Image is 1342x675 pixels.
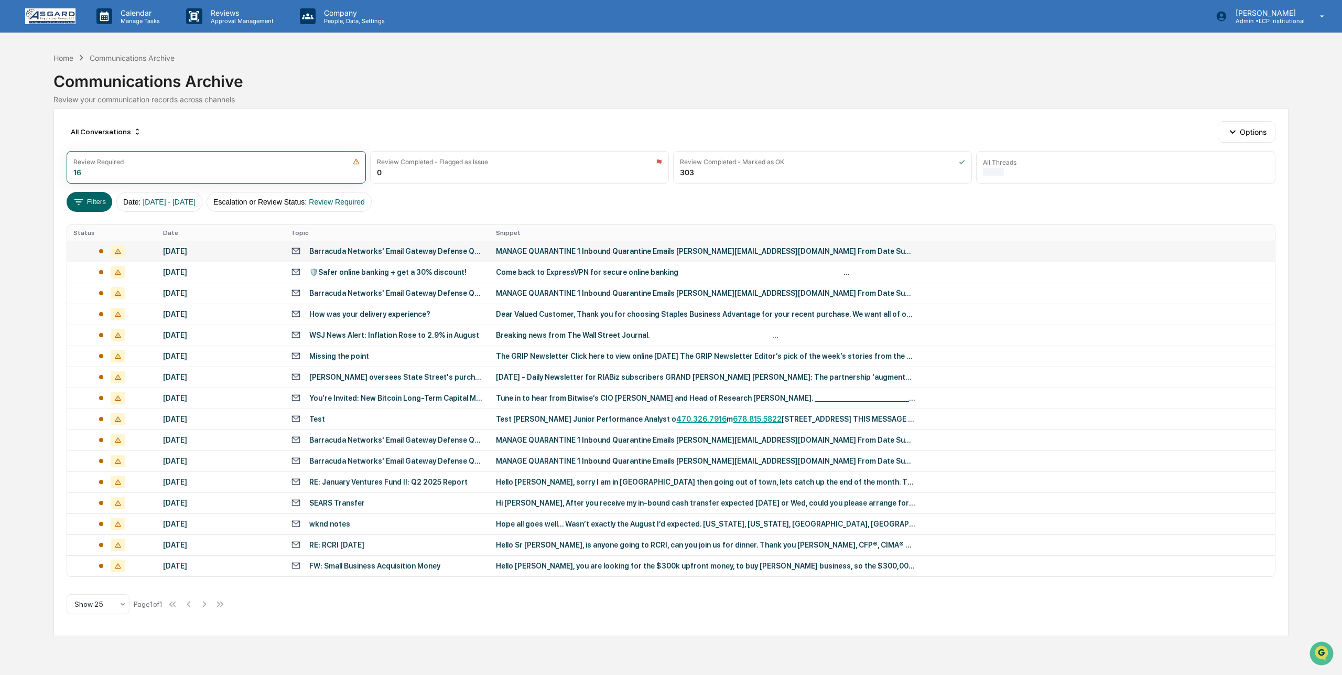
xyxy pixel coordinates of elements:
[67,192,112,212] button: Filters
[490,225,1274,241] th: Snippet
[309,373,484,381] div: [PERSON_NAME] oversees State Street's purchase of Apex ...
[163,247,278,255] div: [DATE]
[53,63,1288,91] div: Communications Archive
[178,83,191,95] button: Start new chat
[163,331,278,339] div: [DATE]
[309,352,369,360] div: Missing the point
[496,331,915,339] div: Breaking news from The Wall Street Journal. ‌ ‌ ‌ ‌ ‌ ‌ ‌ ‌ ‌ ‌ ‌ ‌ ‌ ‌ ‌ ‌ ‌ ‌ ‌ ‌ ‌ ‌ ‌ ‌ ‌ ‌ ‌...
[163,114,191,126] button: See all
[496,247,915,255] div: MANAGE QUARANTINE 1 Inbound Quarantine Emails [PERSON_NAME][EMAIL_ADDRESS][DOMAIN_NAME] From Date...
[53,53,73,62] div: Home
[163,478,278,486] div: [DATE]
[496,478,915,486] div: Hello [PERSON_NAME], sorry I am in [GEOGRAPHIC_DATA] then going out of town, lets catch up the en...
[496,457,915,465] div: MANAGE QUARANTINE 1 Inbound Quarantine Emails [PERSON_NAME][EMAIL_ADDRESS][DOMAIN_NAME] From Date...
[104,231,127,239] span: Pylon
[163,541,278,549] div: [DATE]
[202,8,279,17] p: Reviews
[309,562,440,570] div: FW: Small Business Acquisition Money
[309,331,479,339] div: WSJ News Alert: Inflation Rose to 2.9% in August
[33,142,85,151] span: [PERSON_NAME]
[163,562,278,570] div: [DATE]
[377,168,382,177] div: 0
[67,123,146,140] div: All Conversations
[163,499,278,507] div: [DATE]
[309,478,468,486] div: RE: January Ventures Fund II: Q2 2025 Report
[76,187,84,195] div: 🗄️
[309,415,325,423] div: Test
[959,158,965,165] img: icon
[496,499,915,507] div: Hi [PERSON_NAME], After you receive my in-bound cash transfer expected [DATE] or Wed, could you p...
[496,373,915,381] div: [DATE] - Daily Newsletter for RIABiz subscribers GRAND [PERSON_NAME] [PERSON_NAME]: The partnersh...
[309,541,364,549] div: RE: RCRI [DATE]
[496,289,915,297] div: MANAGE QUARANTINE 1 Inbound Quarantine Emails [PERSON_NAME][EMAIL_ADDRESS][DOMAIN_NAME] From Date...
[72,181,134,200] a: 🗄️Attestations
[134,600,163,608] div: Page 1 of 1
[163,373,278,381] div: [DATE]
[983,158,1016,166] div: All Threads
[73,158,124,166] div: Review Required
[10,22,191,38] p: How can we help?
[377,158,488,166] div: Review Completed - Flagged as Issue
[10,207,19,215] div: 🔎
[67,225,156,241] th: Status
[496,520,915,528] div: Hope all goes well… Wasn’t exactly the August I’d expected. [US_STATE], [US_STATE], [GEOGRAPHIC_D...
[496,268,915,276] div: Come back to ExpressVPN for secure online banking ͏ ‌ ﻿ ͏ ‌ ﻿ ͏ ‌ ﻿ ͏ ‌ ﻿ ͏ ‌ ﻿ ͏ ‌ ﻿ ͏ ‌ ﻿ ͏ ‌ ﻿...
[496,394,915,402] div: Tune in to hear from Bitwise’s CIO [PERSON_NAME] and Head of Research [PERSON_NAME]. ____________...
[73,168,81,177] div: 16
[163,394,278,402] div: [DATE]
[733,415,782,423] a: Call via Elevate
[496,562,915,570] div: Hello [PERSON_NAME], you are looking for the $300k upfront money, to buy [PERSON_NAME] business, ...
[202,17,279,25] p: Approval Management
[163,289,278,297] div: [DATE]
[10,80,29,99] img: 1746055101610-c473b297-6a78-478c-a979-82029cc54cd1
[47,90,144,99] div: We're available if you need us!
[143,198,196,206] span: [DATE] - [DATE]
[309,198,365,206] span: Review Required
[1218,121,1275,142] button: Options
[309,289,484,297] div: Barracuda Networks' Email Gateway Defense Quarantine Notification
[680,168,694,177] div: 303
[1227,17,1305,25] p: Admin • LCP Institutional
[163,457,278,465] div: [DATE]
[90,53,175,62] div: Communications Archive
[353,158,360,165] img: icon
[163,415,278,423] div: [DATE]
[87,142,91,151] span: •
[6,181,72,200] a: 🖐️Preclearance
[10,132,27,149] img: Jack Rasmussen
[10,187,19,195] div: 🖐️
[163,268,278,276] div: [DATE]
[496,310,915,318] div: Dear Valued Customer, Thank you for choosing Staples Business Advantage for your recent purchase....
[74,231,127,239] a: Powered byPylon
[309,247,484,255] div: Barracuda Networks' Email Gateway Defense Quarantine Notification
[309,394,484,402] div: You’re Invited: New Bitcoin Long-Term Capital Market Report from Bitwise
[1227,8,1305,17] p: [PERSON_NAME]
[21,206,66,216] span: Data Lookup
[680,158,784,166] div: Review Completed - Marked as OK
[285,225,490,241] th: Topic
[93,142,114,151] span: [DATE]
[47,80,172,90] div: Start new chat
[112,8,165,17] p: Calendar
[309,499,365,507] div: SEARS Transfer
[496,415,915,423] div: Test [PERSON_NAME] Junior Performance Analyst o m [STREET_ADDRESS] THIS MESSAGE AND ANY ATTACHMEN...
[112,17,165,25] p: Manage Tasks
[163,352,278,360] div: [DATE]
[309,268,467,276] div: 🛡️Safer online banking + get a 30% discount!
[53,95,1288,104] div: Review your communication records across channels
[676,415,727,423] a: Call via Elevate
[10,116,70,124] div: Past conversations
[86,186,130,196] span: Attestations
[116,192,202,212] button: Date:[DATE] - [DATE]
[309,457,484,465] div: Barracuda Networks' Email Gateway Defense Quarantine Notification
[163,310,278,318] div: [DATE]
[496,352,915,360] div: The GRIP Newsletter Click here to view online [DATE] The GRIP Newsletter Editor’s pick of the wee...
[163,436,278,444] div: [DATE]
[25,8,75,24] img: logo
[6,201,70,220] a: 🔎Data Lookup
[316,17,390,25] p: People, Data, Settings
[309,310,430,318] div: How was your delivery experience?
[22,80,41,99] img: 4531339965365_218c74b014194aa58b9b_72.jpg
